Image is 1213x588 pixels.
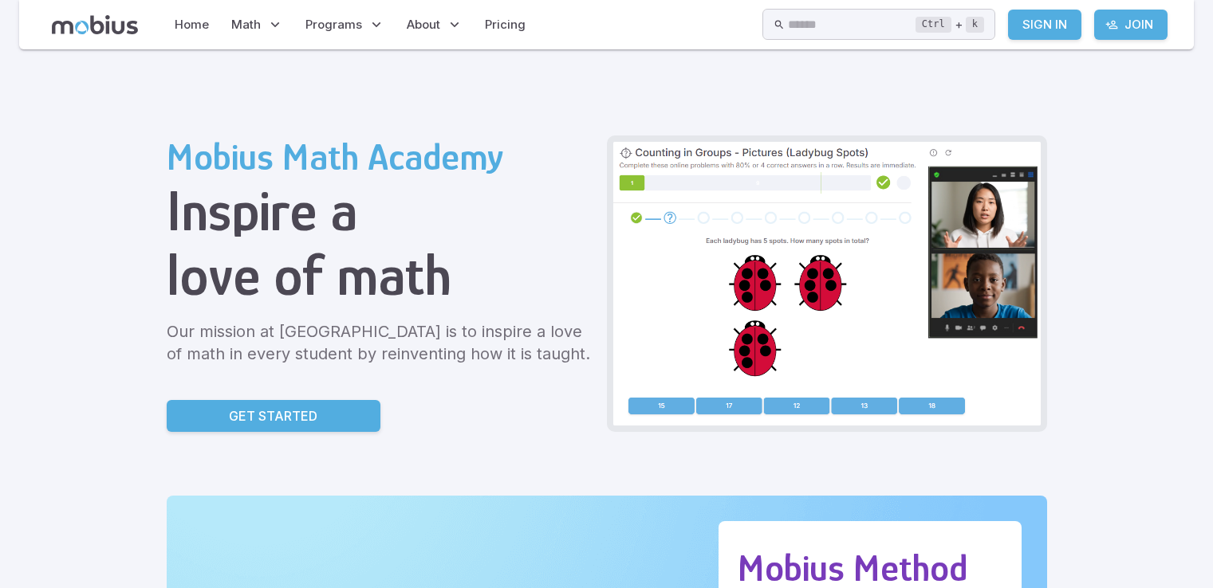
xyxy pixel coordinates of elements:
h1: love of math [167,243,594,308]
a: Sign In [1008,10,1081,40]
div: + [916,15,984,34]
p: Get Started [229,406,317,425]
span: Math [231,16,261,33]
a: Home [170,6,214,43]
kbd: Ctrl [916,17,951,33]
span: Programs [305,16,362,33]
span: About [407,16,440,33]
a: Get Started [167,400,380,432]
a: Join [1094,10,1168,40]
img: Grade 2 Class [613,142,1041,425]
h2: Mobius Math Academy [167,135,594,178]
kbd: k [966,17,984,33]
h1: Inspire a [167,178,594,243]
p: Our mission at [GEOGRAPHIC_DATA] is to inspire a love of math in every student by reinventing how... [167,320,594,365]
a: Pricing [480,6,530,43]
